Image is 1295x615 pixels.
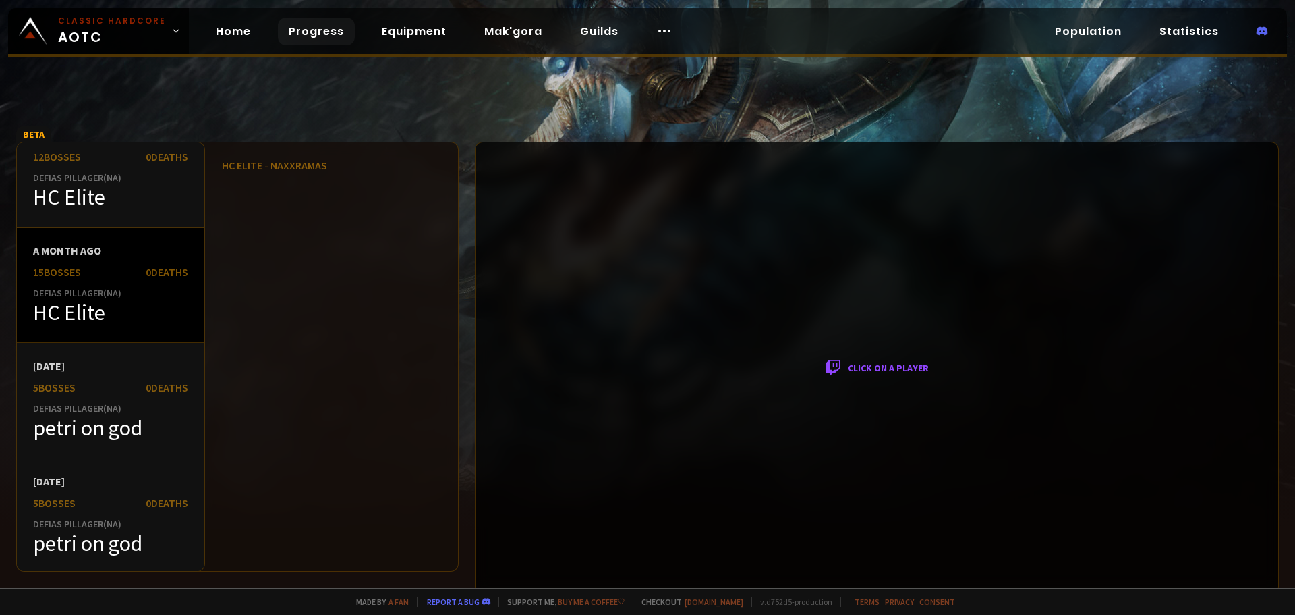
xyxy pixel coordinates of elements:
span: - [264,159,268,172]
div: [DATE] [33,475,188,488]
span: v. d752d5 - production [751,597,832,607]
div: HC Elite Naxxramas [222,159,442,172]
div: 0 Deaths [146,381,188,394]
div: petri on god [33,530,188,557]
div: Defias Pillager ( NA ) [33,287,188,299]
a: Progress [278,18,355,45]
a: Home [205,18,262,45]
span: Support me, [498,597,625,607]
div: 0 Deaths [146,265,188,279]
span: Checkout [633,597,743,607]
div: 5 bosses [33,496,76,510]
a: Privacy [885,597,914,607]
a: Consent [919,597,955,607]
div: 0 Deaths [146,496,188,510]
a: Statistics [1149,18,1230,45]
div: Click on a player [475,142,1279,595]
div: [DATE] [33,359,188,373]
div: 5 bosses [33,381,76,394]
span: Made by [348,597,409,607]
div: HC Elite [33,184,188,211]
div: Defias Pillager ( NA ) [33,518,188,530]
a: Terms [855,597,880,607]
a: a fan [388,597,409,607]
a: Equipment [371,18,457,45]
a: Guilds [569,18,629,45]
a: Population [1044,18,1132,45]
a: Mak'gora [473,18,553,45]
a: Buy me a coffee [558,597,625,607]
a: Classic HardcoreAOTC [8,8,189,54]
div: HC Elite [33,299,188,326]
div: a month ago [33,244,188,257]
a: [DOMAIN_NAME] [685,597,743,607]
div: Defias Pillager ( NA ) [33,402,188,415]
a: Report a bug [427,597,480,607]
div: 12 bosses [33,150,81,163]
div: BETA [16,126,51,149]
div: petri on god [33,415,188,442]
div: 15 bosses [33,265,81,279]
div: 0 Deaths [146,150,188,163]
span: AOTC [58,15,166,47]
small: Classic Hardcore [58,15,166,27]
div: Defias Pillager ( NA ) [33,171,188,184]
